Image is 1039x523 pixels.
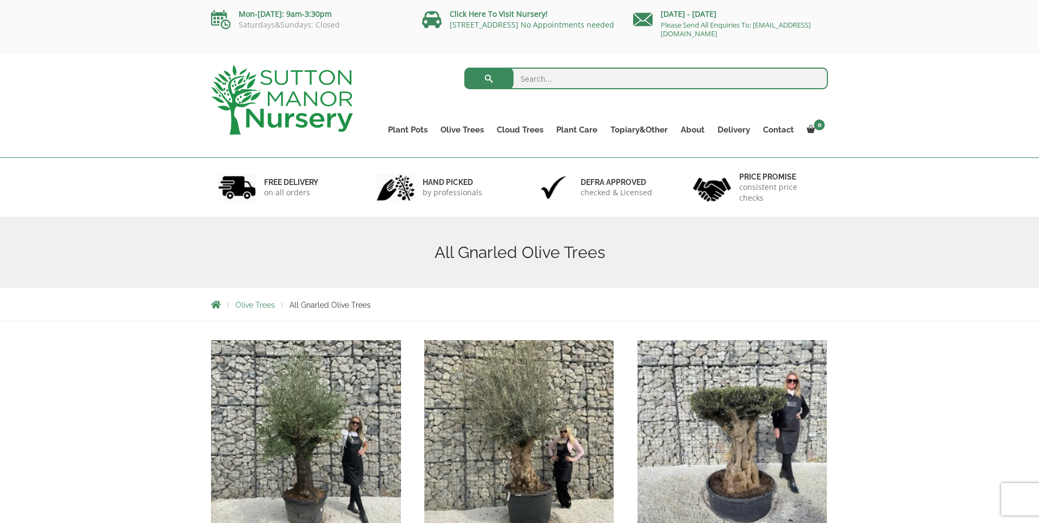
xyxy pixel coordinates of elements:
[290,301,371,309] span: All Gnarled Olive Trees
[423,187,482,198] p: by professionals
[490,122,550,137] a: Cloud Trees
[382,122,434,137] a: Plant Pots
[264,177,318,187] h6: FREE DELIVERY
[450,19,614,30] a: [STREET_ADDRESS] No Appointments needed
[757,122,800,137] a: Contact
[211,65,353,135] img: logo
[377,174,415,201] img: 2.jpg
[218,174,256,201] img: 1.jpg
[814,120,825,130] span: 0
[633,8,828,21] p: [DATE] - [DATE]
[661,20,811,38] a: Please Send All Enquiries To: [EMAIL_ADDRESS][DOMAIN_NAME]
[739,182,821,203] p: consistent price checks
[674,122,711,137] a: About
[211,300,828,309] nav: Breadcrumbs
[535,174,573,201] img: 3.jpg
[450,9,548,19] a: Click Here To Visit Nursery!
[264,187,318,198] p: on all orders
[235,301,275,309] a: Olive Trees
[211,8,406,21] p: Mon-[DATE]: 9am-3:30pm
[211,21,406,29] p: Saturdays&Sundays: Closed
[800,122,828,137] a: 0
[581,187,652,198] p: checked & Licensed
[693,171,731,204] img: 4.jpg
[211,243,828,262] h1: All Gnarled Olive Trees
[581,177,652,187] h6: Defra approved
[550,122,604,137] a: Plant Care
[434,122,490,137] a: Olive Trees
[711,122,757,137] a: Delivery
[739,172,821,182] h6: Price promise
[604,122,674,137] a: Topiary&Other
[464,68,828,89] input: Search...
[423,177,482,187] h6: hand picked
